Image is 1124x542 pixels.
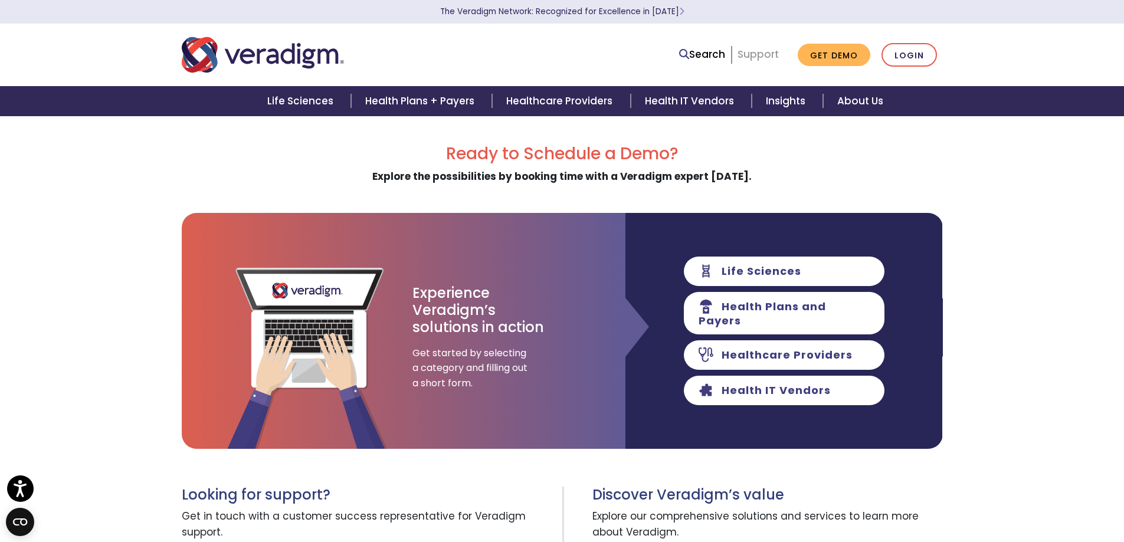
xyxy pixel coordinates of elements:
[182,144,943,164] h2: Ready to Schedule a Demo?
[679,47,725,63] a: Search
[492,86,630,116] a: Healthcare Providers
[351,86,492,116] a: Health Plans + Payers
[372,169,752,183] strong: Explore the possibilities by booking time with a Veradigm expert [DATE].
[182,487,553,504] h3: Looking for support?
[440,6,684,17] a: The Veradigm Network: Recognized for Excellence in [DATE]Learn More
[412,346,530,391] span: Get started by selecting a category and filling out a short form.
[253,86,351,116] a: Life Sciences
[412,285,545,336] h3: Experience Veradigm’s solutions in action
[592,487,943,504] h3: Discover Veradigm’s value
[798,44,870,67] a: Get Demo
[752,86,823,116] a: Insights
[679,6,684,17] span: Learn More
[6,508,34,536] button: Open CMP widget
[182,35,344,74] img: Veradigm logo
[881,43,937,67] a: Login
[738,47,779,61] a: Support
[823,86,897,116] a: About Us
[631,86,752,116] a: Health IT Vendors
